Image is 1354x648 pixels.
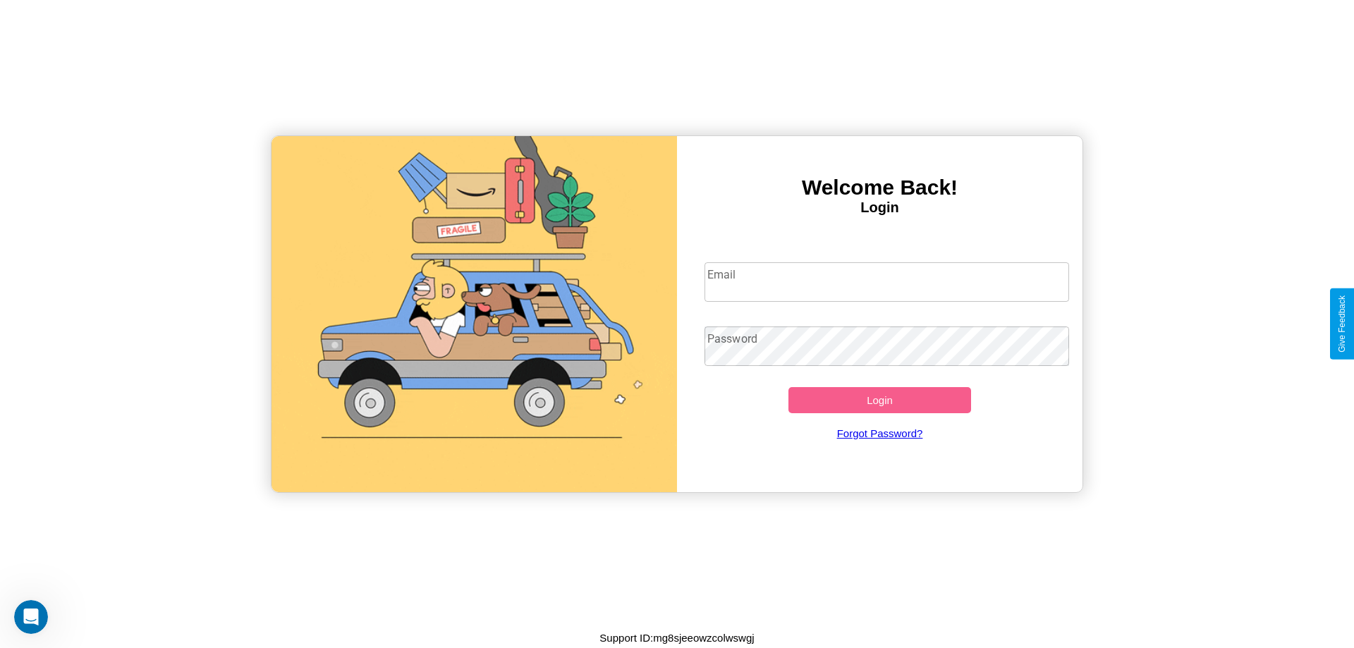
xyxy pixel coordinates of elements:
a: Forgot Password? [697,413,1063,453]
h3: Welcome Back! [677,176,1082,200]
h4: Login [677,200,1082,216]
img: gif [272,136,677,492]
button: Login [788,387,971,413]
iframe: Intercom live chat [14,600,48,634]
div: Give Feedback [1337,295,1347,353]
p: Support ID: mg8sjeeowzcolwswgj [599,628,754,647]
